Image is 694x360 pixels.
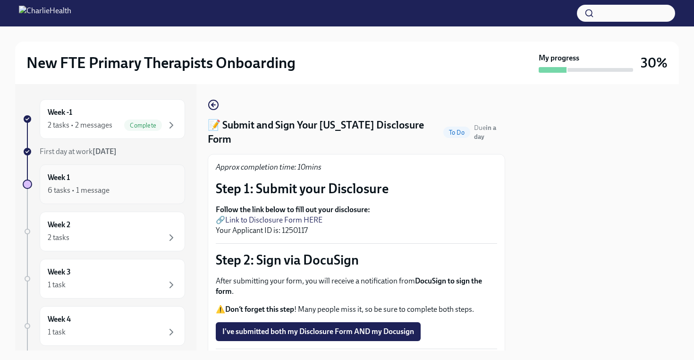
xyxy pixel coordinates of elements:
[474,123,505,141] span: September 19th, 2025 10:00
[124,122,162,129] span: Complete
[474,124,496,141] span: Due
[539,53,579,63] strong: My progress
[48,107,72,118] h6: Week -1
[19,6,71,21] img: CharlieHealth
[23,259,185,299] a: Week 31 task
[48,280,66,290] div: 1 task
[23,164,185,204] a: Week 16 tasks • 1 message
[48,327,66,337] div: 1 task
[216,205,370,214] strong: Follow the link below to fill out your disclosure:
[23,99,185,139] a: Week -12 tasks • 2 messagesComplete
[48,185,110,196] div: 6 tasks • 1 message
[216,276,497,297] p: After submitting your form, you will receive a notification from .
[222,327,414,336] span: I've submitted both my Disclosure Form AND my Docusign
[216,304,497,315] p: ⚠️ ! Many people miss it, so be sure to complete both steps.
[216,322,421,341] button: I've submitted both my Disclosure Form AND my Docusign
[23,146,185,157] a: First day at work[DATE]
[208,118,440,146] h4: 📝 Submit and Sign Your [US_STATE] Disclosure Form
[225,305,294,314] strong: Don’t forget this step
[216,180,497,197] p: Step 1: Submit your Disclosure
[48,120,112,130] div: 2 tasks • 2 messages
[23,212,185,251] a: Week 22 tasks
[641,54,668,71] h3: 30%
[23,306,185,346] a: Week 41 task
[26,53,296,72] h2: New FTE Primary Therapists Onboarding
[216,163,322,171] em: Approx completion time: 10mins
[474,124,496,141] strong: in a day
[40,147,117,156] span: First day at work
[48,314,71,325] h6: Week 4
[216,251,497,268] p: Step 2: Sign via DocuSign
[216,205,497,236] p: 🔗 Your Applicant ID is: 1250117
[225,215,322,224] a: Link to Disclosure Form HERE
[48,267,71,277] h6: Week 3
[93,147,117,156] strong: [DATE]
[48,232,69,243] div: 2 tasks
[48,172,70,183] h6: Week 1
[48,220,70,230] h6: Week 2
[443,129,470,136] span: To Do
